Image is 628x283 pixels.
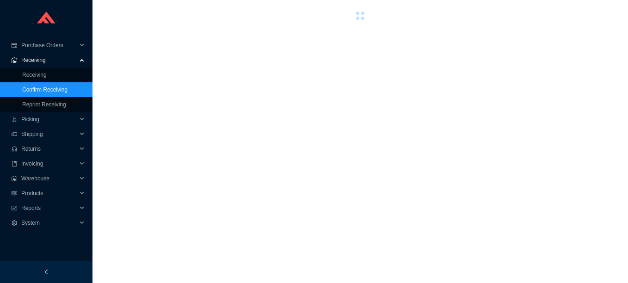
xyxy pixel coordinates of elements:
[21,112,77,127] span: Picking
[22,101,66,108] a: Reprint Receiving
[11,146,18,152] span: customer-service
[11,161,18,166] span: book
[22,86,68,93] a: Confirm Receiving
[21,38,77,53] span: Purchase Orders
[21,171,77,186] span: Warehouse
[21,53,77,68] span: Receiving
[43,269,49,275] span: left
[21,127,77,141] span: Shipping
[21,141,77,156] span: Returns
[11,205,18,211] span: fund
[11,220,18,226] span: setting
[21,186,77,201] span: Products
[21,156,77,171] span: Invoicing
[21,201,77,215] span: Reports
[22,72,47,78] a: Receiving
[11,43,18,48] span: credit-card
[11,191,18,196] span: read
[21,215,77,230] span: System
